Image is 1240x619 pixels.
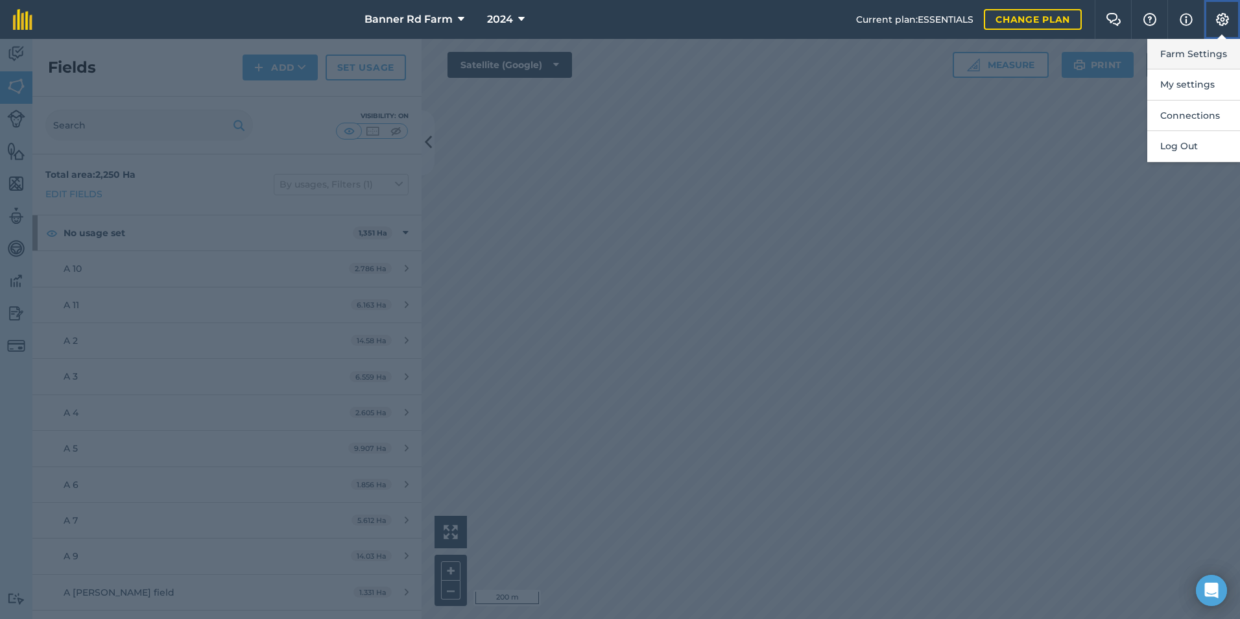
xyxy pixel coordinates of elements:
button: My settings [1147,69,1240,100]
a: Change plan [984,9,1082,30]
img: A question mark icon [1142,13,1158,26]
button: Log Out [1147,131,1240,162]
img: svg+xml;base64,PHN2ZyB4bWxucz0iaHR0cDovL3d3dy53My5vcmcvMjAwMC9zdmciIHdpZHRoPSIxNyIgaGVpZ2h0PSIxNy... [1180,12,1193,27]
span: Current plan : ESSENTIALS [856,12,973,27]
img: fieldmargin Logo [13,9,32,30]
span: 2024 [487,12,513,27]
span: Banner Rd Farm [364,12,453,27]
button: Connections [1147,101,1240,131]
img: A cog icon [1215,13,1230,26]
button: Farm Settings [1147,39,1240,69]
div: Open Intercom Messenger [1196,575,1227,606]
img: Two speech bubbles overlapping with the left bubble in the forefront [1106,13,1121,26]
